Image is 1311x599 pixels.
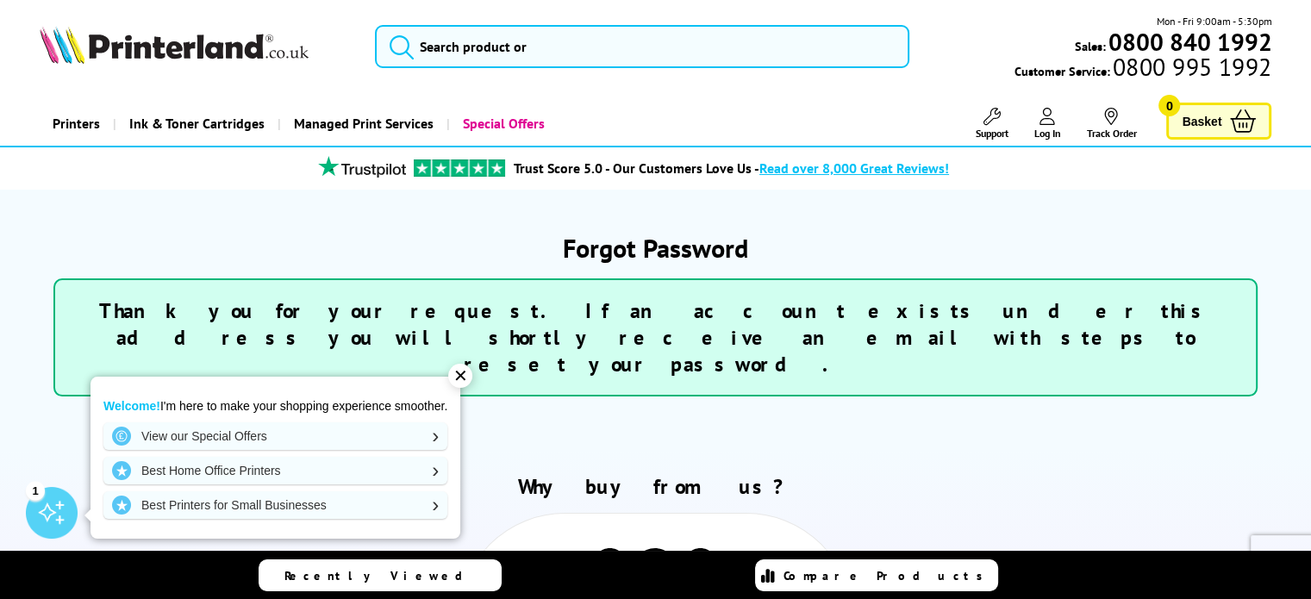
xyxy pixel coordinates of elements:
[1156,13,1271,29] span: Mon - Fri 9:00am - 5:30pm
[53,231,1258,265] h1: Forgot Password
[446,102,558,146] a: Special Offers
[40,473,1272,500] h2: Why buy from us?
[72,297,1239,377] h3: Thank you for your request. If an account exists under this address you will shortly receive an e...
[1074,38,1105,54] span: Sales:
[1166,103,1271,140] a: Basket 0
[310,156,414,178] img: trustpilot rating
[375,25,909,68] input: Search product or
[1033,127,1060,140] span: Log In
[783,568,992,583] span: Compare Products
[1105,34,1271,50] a: 0800 840 1992
[590,548,629,592] img: Printer Experts
[448,364,472,388] div: ✕
[1158,95,1180,116] span: 0
[514,159,949,177] a: Trust Score 5.0 - Our Customers Love Us -Read over 8,000 Great Reviews!
[103,457,447,484] a: Best Home Office Printers
[975,108,1008,140] a: Support
[1108,26,1271,58] b: 0800 840 1992
[1110,59,1271,75] span: 0800 995 1992
[755,559,998,591] a: Compare Products
[129,102,265,146] span: Ink & Toner Cartridges
[681,548,720,592] img: Printer Experts
[40,26,353,67] a: Printerland Logo
[1014,59,1271,79] span: Customer Service:
[284,568,480,583] span: Recently Viewed
[103,398,447,414] p: I'm here to make your shopping experience smoother.
[26,481,45,500] div: 1
[113,102,278,146] a: Ink & Toner Cartridges
[1086,108,1136,140] a: Track Order
[414,159,505,177] img: trustpilot rating
[1182,109,1221,133] span: Basket
[103,422,447,450] a: View our Special Offers
[975,127,1008,140] span: Support
[40,26,309,64] img: Printerland Logo
[278,102,446,146] a: Managed Print Services
[259,559,502,591] a: Recently Viewed
[103,491,447,519] a: Best Printers for Small Businesses
[759,159,949,177] span: Read over 8,000 Great Reviews!
[1033,108,1060,140] a: Log In
[40,102,113,146] a: Printers
[103,399,160,413] strong: Welcome!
